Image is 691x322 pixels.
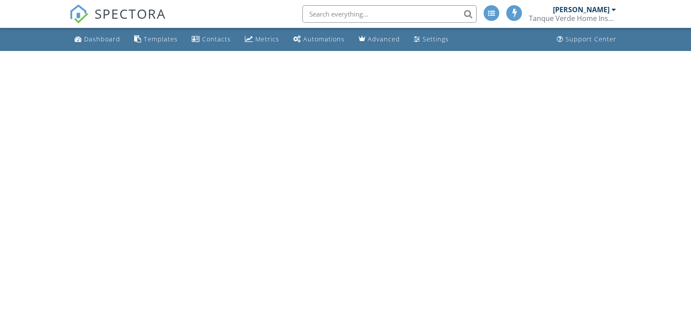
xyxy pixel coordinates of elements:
[95,4,166,23] span: SPECTORA
[566,35,616,43] div: Support Center
[69,4,88,24] img: The Best Home Inspection Software - Spectora
[410,31,452,47] a: Settings
[355,31,403,47] a: Advanced
[303,35,345,43] div: Automations
[302,5,477,23] input: Search everything...
[131,31,181,47] a: Templates
[368,35,400,43] div: Advanced
[255,35,279,43] div: Metrics
[202,35,231,43] div: Contacts
[529,14,616,23] div: Tanque Verde Home Inspections LLC
[553,5,610,14] div: [PERSON_NAME]
[423,35,449,43] div: Settings
[71,31,124,47] a: Dashboard
[84,35,120,43] div: Dashboard
[553,31,620,47] a: Support Center
[144,35,178,43] div: Templates
[69,12,166,30] a: SPECTORA
[241,31,283,47] a: Metrics
[290,31,348,47] a: Automations (Advanced)
[188,31,234,47] a: Contacts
